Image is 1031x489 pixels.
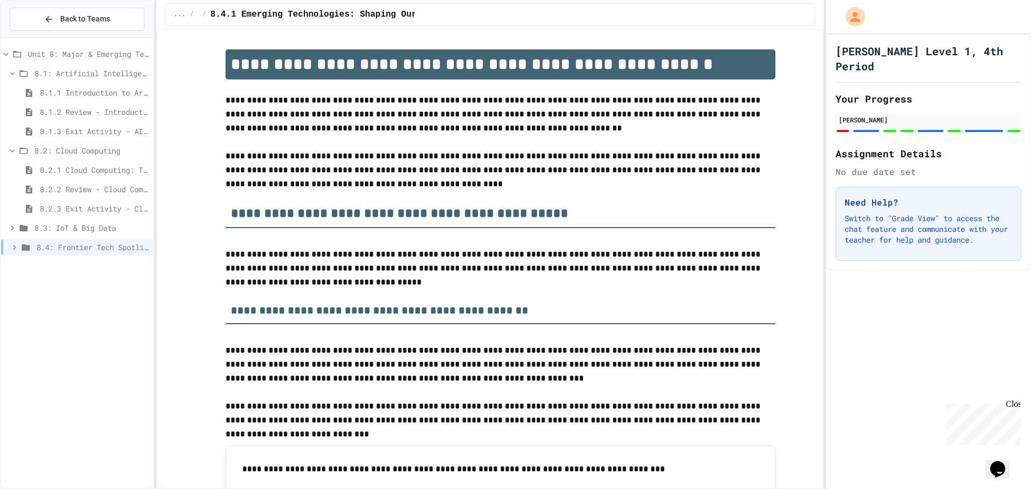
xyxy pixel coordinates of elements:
[40,106,149,118] span: 8.1.2 Review - Introduction to Artificial Intelligence
[834,4,868,29] div: My Account
[845,213,1012,245] p: Switch to "Grade View" to access the chat feature and communicate with your teacher for help and ...
[836,91,1021,106] h2: Your Progress
[34,145,149,156] span: 8.2: Cloud Computing
[836,146,1021,161] h2: Assignment Details
[37,242,149,253] span: 8.4: Frontier Tech Spotlight
[942,399,1020,445] iframe: chat widget
[10,8,144,31] button: Back to Teams
[40,87,149,98] span: 8.1.1 Introduction to Artificial Intelligence
[210,8,494,21] span: 8.4.1 Emerging Technologies: Shaping Our Digital Future
[836,43,1021,74] h1: [PERSON_NAME] Level 1, 4th Period
[40,203,149,214] span: 8.2.3 Exit Activity - Cloud Service Detective
[836,165,1021,178] div: No due date set
[34,68,149,79] span: 8.1: Artificial Intelligence Basics
[34,222,149,233] span: 8.3: IoT & Big Data
[4,4,74,68] div: Chat with us now!Close
[60,13,110,25] span: Back to Teams
[202,10,206,19] span: /
[845,196,1012,209] h3: Need Help?
[40,126,149,137] span: 8.1.3 Exit Activity - AI Detective
[190,10,193,19] span: /
[839,115,1018,125] div: [PERSON_NAME]
[986,446,1020,478] iframe: chat widget
[40,184,149,195] span: 8.2.2 Review - Cloud Computing
[174,10,186,19] span: ...
[28,48,149,60] span: Unit 8: Major & Emerging Technologies
[40,164,149,176] span: 8.2.1 Cloud Computing: Transforming the Digital World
